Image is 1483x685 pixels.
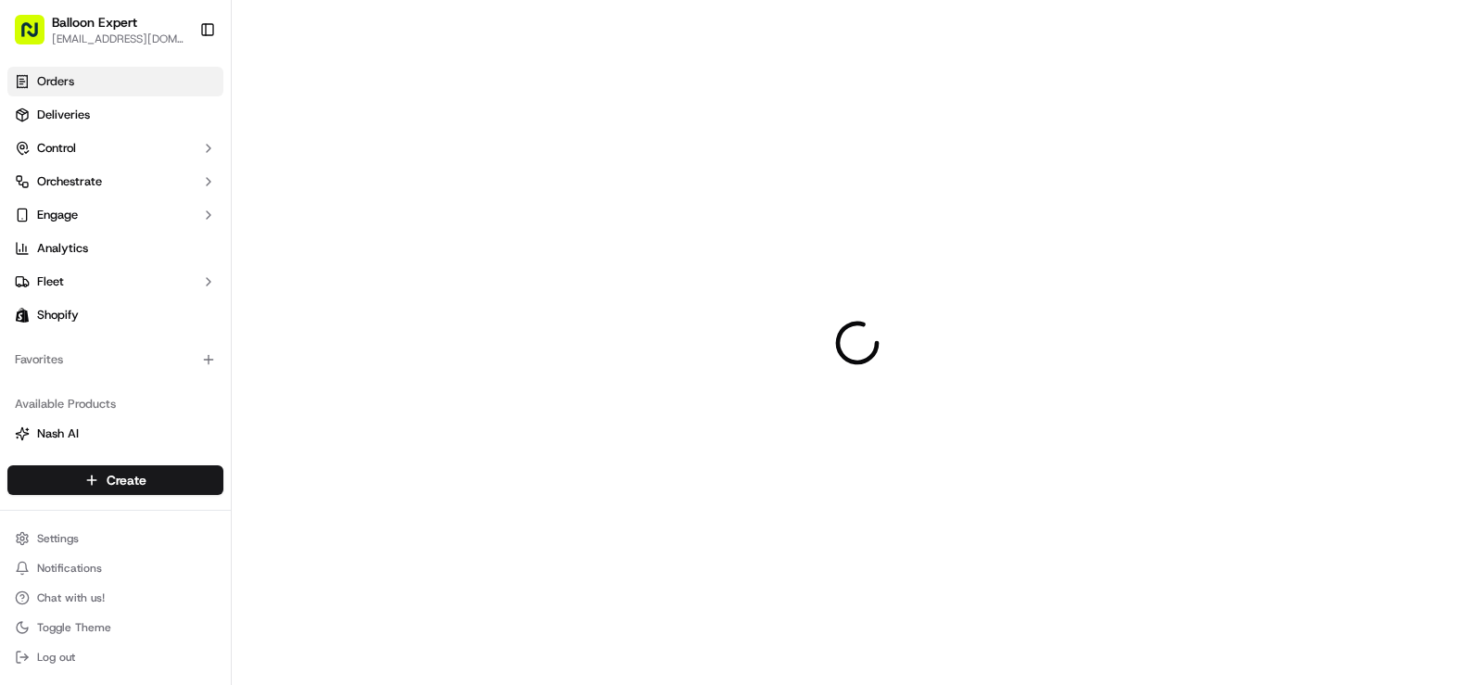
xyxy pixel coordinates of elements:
[7,200,223,230] button: Engage
[7,267,223,297] button: Fleet
[7,167,223,197] button: Orchestrate
[37,173,102,190] span: Orchestrate
[15,308,30,323] img: Shopify logo
[7,419,223,449] button: Nash AI
[7,345,223,374] div: Favorites
[15,425,216,442] a: Nash AI
[37,650,75,665] span: Log out
[37,590,105,605] span: Chat with us!
[37,561,102,576] span: Notifications
[7,100,223,130] a: Deliveries
[7,234,223,263] a: Analytics
[7,644,223,670] button: Log out
[52,32,184,46] button: [EMAIL_ADDRESS][DOMAIN_NAME]
[7,555,223,581] button: Notifications
[7,133,223,163] button: Control
[37,425,79,442] span: Nash AI
[7,526,223,552] button: Settings
[37,107,90,123] span: Deliveries
[37,307,79,323] span: Shopify
[37,240,88,257] span: Analytics
[7,67,223,96] a: Orders
[7,300,223,330] a: Shopify
[7,389,223,419] div: Available Products
[7,7,192,52] button: Balloon Expert[EMAIL_ADDRESS][DOMAIN_NAME]
[7,585,223,611] button: Chat with us!
[37,73,74,90] span: Orders
[37,207,78,223] span: Engage
[7,465,223,495] button: Create
[37,273,64,290] span: Fleet
[37,140,76,157] span: Control
[7,615,223,641] button: Toggle Theme
[52,13,137,32] button: Balloon Expert
[37,531,79,546] span: Settings
[107,471,146,489] span: Create
[37,620,111,635] span: Toggle Theme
